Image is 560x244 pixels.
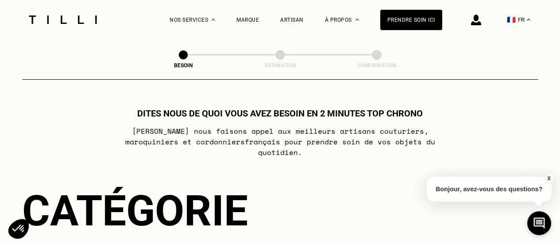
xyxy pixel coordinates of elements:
[139,62,228,69] div: Besoin
[507,15,516,24] span: 🇫🇷
[545,174,553,183] button: X
[527,19,530,21] img: menu déroulant
[471,15,481,25] img: icône connexion
[380,10,442,30] a: Prendre soin ici
[137,108,423,119] h1: Dites nous de quoi vous avez besoin en 2 minutes top chrono
[427,177,552,201] p: Bonjour, avez-vous des questions?
[355,19,359,21] img: Menu déroulant à propos
[212,19,215,21] img: Menu déroulant
[280,17,304,23] a: Artisan
[22,186,538,236] div: Catégorie
[104,126,456,158] p: [PERSON_NAME] nous faisons appel aux meilleurs artisans couturiers , maroquiniers et cordonniers ...
[332,62,421,69] div: Confirmation
[236,17,259,23] a: Marque
[26,15,100,24] img: Logo du service de couturière Tilli
[236,62,324,69] div: Estimation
